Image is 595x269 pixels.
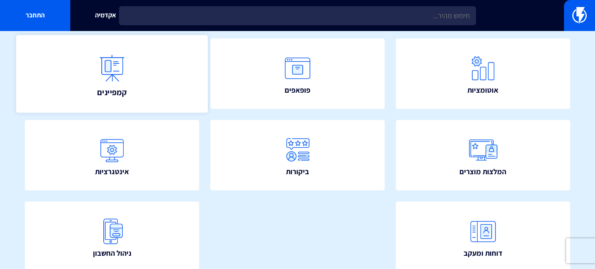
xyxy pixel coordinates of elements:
input: חיפוש מהיר... [119,6,476,25]
a: אינטגרציות [25,120,199,191]
a: המלצות מוצרים [396,120,570,191]
a: פופאפים [210,38,385,109]
span: קמפיינים [97,86,127,98]
a: ביקורות [210,120,385,191]
span: ביקורות [286,166,309,177]
span: אוטומציות [467,85,498,96]
a: אוטומציות [396,38,570,109]
span: דוחות ומעקב [464,248,502,259]
span: אינטגרציות [95,166,129,177]
span: ניהול החשבון [93,248,131,259]
span: המלצות מוצרים [459,166,506,177]
span: פופאפים [285,85,310,96]
a: קמפיינים [16,35,208,113]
